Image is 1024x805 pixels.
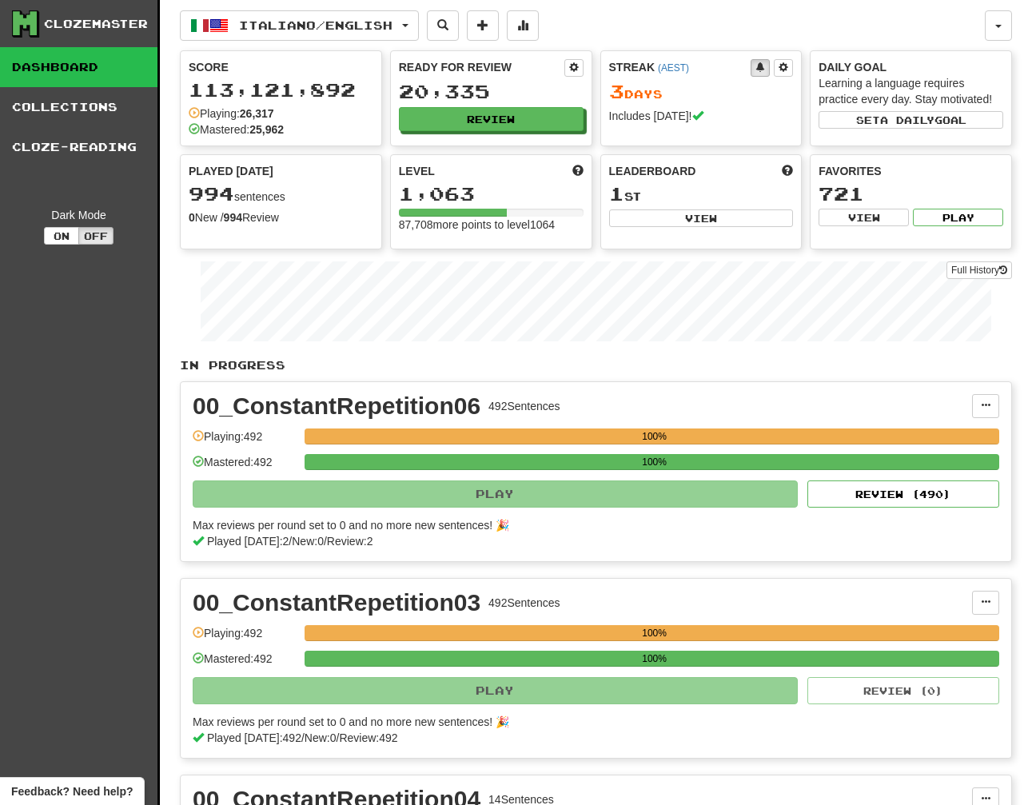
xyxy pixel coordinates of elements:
[324,535,327,548] span: /
[189,59,373,75] div: Score
[819,111,1003,129] button: Seta dailygoal
[240,107,274,120] strong: 26,317
[193,591,480,615] div: 00_ConstantRepetition03
[180,10,419,41] button: Italiano/English
[819,59,1003,75] div: Daily Goal
[609,163,696,179] span: Leaderboard
[946,261,1012,279] a: Full History
[399,107,584,131] button: Review
[189,106,274,122] div: Playing:
[327,535,373,548] span: Review: 2
[11,783,133,799] span: Open feedback widget
[289,535,292,548] span: /
[224,211,242,224] strong: 994
[427,10,459,41] button: Search sentences
[399,82,584,102] div: 20,335
[193,714,990,730] div: Max reviews per round set to 0 and no more new sentences! 🎉
[807,480,999,508] button: Review (490)
[193,428,297,455] div: Playing: 492
[189,80,373,100] div: 113,121,892
[309,625,999,641] div: 100%
[305,731,337,744] span: New: 0
[658,62,689,74] a: (AEST)
[572,163,584,179] span: Score more points to level up
[44,16,148,32] div: Clozemaster
[193,394,480,418] div: 00_ConstantRepetition06
[337,731,340,744] span: /
[309,428,999,444] div: 100%
[399,217,584,233] div: 87,708 more points to level 1064
[399,163,435,179] span: Level
[207,731,301,744] span: Played [DATE]: 492
[189,122,284,137] div: Mastered:
[399,59,564,75] div: Ready for Review
[309,651,999,667] div: 100%
[339,731,397,744] span: Review: 492
[193,677,798,704] button: Play
[292,535,324,548] span: New: 0
[399,184,584,204] div: 1,063
[488,595,560,611] div: 492 Sentences
[488,398,560,414] div: 492 Sentences
[193,480,798,508] button: Play
[309,454,999,470] div: 100%
[44,227,79,245] button: On
[880,114,934,126] span: a daily
[78,227,114,245] button: Off
[609,82,794,102] div: Day s
[207,535,289,548] span: Played [DATE]: 2
[782,163,793,179] span: This week in points, UTC
[193,454,297,480] div: Mastered: 492
[609,80,624,102] span: 3
[507,10,539,41] button: More stats
[609,108,794,124] div: Includes [DATE]!
[807,677,999,704] button: Review (0)
[609,59,751,75] div: Streak
[301,731,305,744] span: /
[819,209,909,226] button: View
[239,18,392,32] span: Italiano / English
[189,211,195,224] strong: 0
[913,209,1003,226] button: Play
[819,184,1003,204] div: 721
[193,517,990,533] div: Max reviews per round set to 0 and no more new sentences! 🎉
[467,10,499,41] button: Add sentence to collection
[189,182,234,205] span: 994
[193,651,297,677] div: Mastered: 492
[189,184,373,205] div: sentences
[819,75,1003,107] div: Learning a language requires practice every day. Stay motivated!
[819,163,1003,179] div: Favorites
[249,123,284,136] strong: 25,962
[189,163,273,179] span: Played [DATE]
[193,625,297,652] div: Playing: 492
[609,182,624,205] span: 1
[609,209,794,227] button: View
[609,184,794,205] div: st
[180,357,1012,373] p: In Progress
[189,209,373,225] div: New / Review
[12,207,145,223] div: Dark Mode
